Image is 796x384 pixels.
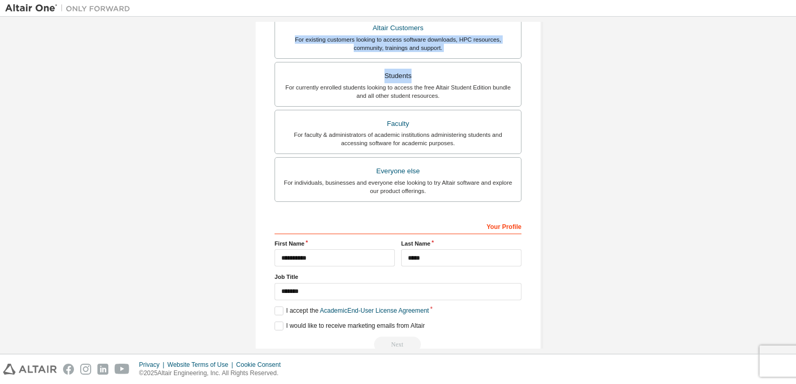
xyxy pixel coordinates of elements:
[275,337,521,352] div: Email already exists
[275,273,521,281] label: Job Title
[63,364,74,375] img: facebook.svg
[281,69,515,83] div: Students
[236,361,287,369] div: Cookie Consent
[275,217,521,234] div: Your Profile
[139,361,167,369] div: Privacy
[281,178,515,195] div: For individuals, businesses and everyone else looking to try Altair software and explore our prod...
[5,3,135,14] img: Altair One
[115,364,130,375] img: youtube.svg
[167,361,236,369] div: Website Terms of Use
[139,369,287,378] p: © 2025 Altair Engineering, Inc. All Rights Reserved.
[80,364,91,375] img: instagram.svg
[281,21,515,35] div: Altair Customers
[275,322,425,330] label: I would like to receive marketing emails from Altair
[401,239,521,248] label: Last Name
[97,364,108,375] img: linkedin.svg
[281,35,515,52] div: For existing customers looking to access software downloads, HPC resources, community, trainings ...
[281,117,515,131] div: Faculty
[275,306,429,315] label: I accept the
[281,164,515,178] div: Everyone else
[275,239,395,248] label: First Name
[281,83,515,100] div: For currently enrolled students looking to access the free Altair Student Edition bundle and all ...
[281,131,515,147] div: For faculty & administrators of academic institutions administering students and accessing softwa...
[320,307,429,314] a: Academic End-User License Agreement
[3,364,57,375] img: altair_logo.svg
